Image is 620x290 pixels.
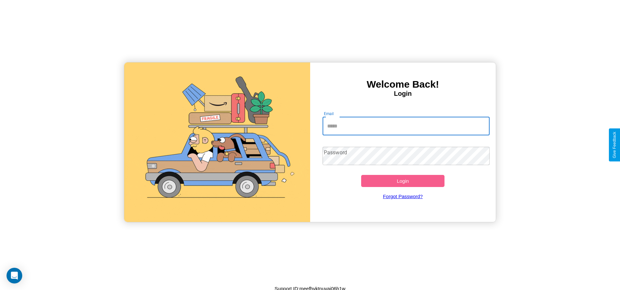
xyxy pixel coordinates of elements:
div: Give Feedback [612,132,617,158]
img: gif [124,62,310,222]
h4: Login [310,90,496,97]
label: Email [324,111,334,116]
button: Login [361,175,445,187]
h3: Welcome Back! [310,79,496,90]
div: Open Intercom Messenger [7,268,22,283]
a: Forgot Password? [319,187,486,206]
